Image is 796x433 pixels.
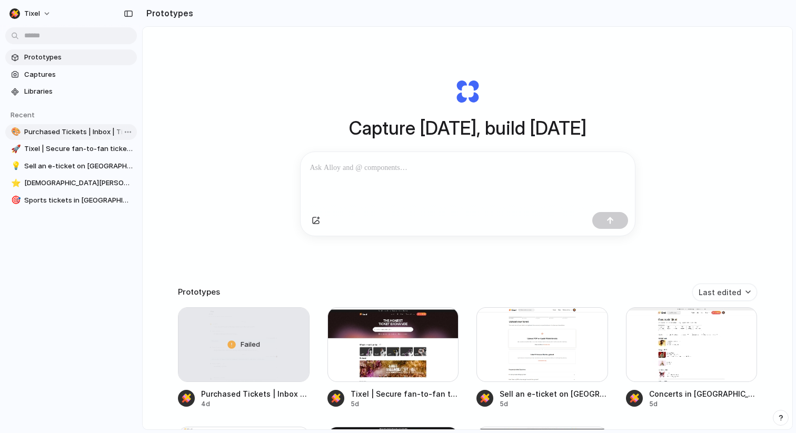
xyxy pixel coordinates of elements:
span: Failed [241,339,260,350]
a: Libraries [5,84,137,99]
span: Captures [24,69,133,80]
a: 🎨Purchased Tickets | Inbox | Tixel [5,124,137,140]
a: Purchased Tickets | Inbox | TixelFailedPurchased Tickets | Inbox | Tixel4d [178,307,310,409]
span: [DEMOGRAPHIC_DATA][PERSON_NAME] | Tixel [24,178,133,188]
a: 🎯Sports tickets in [GEOGRAPHIC_DATA] | [GEOGRAPHIC_DATA] [5,193,137,208]
div: 5d [500,399,608,409]
div: ⭐ [11,177,18,189]
button: ⭐ [9,178,20,188]
h1: Capture [DATE], build [DATE] [349,114,586,142]
a: Tixel | Secure fan-to-fan ticket resale to live eventsTixel | Secure fan-to-fan ticket resale to ... [327,307,459,409]
div: Sell an e-ticket on [GEOGRAPHIC_DATA] | [GEOGRAPHIC_DATA] [500,388,608,399]
span: Tixel | Secure fan-to-fan ticket resale to live events [24,144,133,154]
a: Sell an e-ticket on Tixel | TixelSell an e-ticket on [GEOGRAPHIC_DATA] | [GEOGRAPHIC_DATA]5d [476,307,608,409]
button: 🎯 [9,195,20,206]
a: ⭐[DEMOGRAPHIC_DATA][PERSON_NAME] | Tixel [5,175,137,191]
a: 🚀Tixel | Secure fan-to-fan ticket resale to live events [5,141,137,157]
button: 💡 [9,161,20,172]
span: Libraries [24,86,133,97]
button: 🚀 [9,144,20,154]
div: 5d [649,399,758,409]
button: tixel [5,5,56,22]
a: Captures [5,67,137,83]
span: Prototypes [24,52,133,63]
button: Last edited [692,284,757,301]
h3: Prototypes [178,286,220,298]
div: Concerts in [GEOGRAPHIC_DATA] | [GEOGRAPHIC_DATA] [649,388,758,399]
span: Sports tickets in [GEOGRAPHIC_DATA] | [GEOGRAPHIC_DATA] [24,195,133,206]
a: Concerts in Miami | TixelConcerts in [GEOGRAPHIC_DATA] | [GEOGRAPHIC_DATA]5d [626,307,758,409]
span: Sell an e-ticket on [GEOGRAPHIC_DATA] | [GEOGRAPHIC_DATA] [24,161,133,172]
div: 5d [351,399,459,409]
span: Recent [11,110,35,119]
a: 💡Sell an e-ticket on [GEOGRAPHIC_DATA] | [GEOGRAPHIC_DATA] [5,158,137,174]
h2: Prototypes [142,7,193,19]
a: Prototypes [5,49,137,65]
div: 💡 [11,160,18,172]
div: Purchased Tickets | Inbox | Tixel [201,388,310,399]
button: 🎨 [9,127,20,137]
div: Tixel | Secure fan-to-fan ticket resale to live events [351,388,459,399]
span: Purchased Tickets | Inbox | Tixel [24,127,133,137]
div: 4d [201,399,310,409]
div: 🎯 [11,194,18,206]
span: tixel [24,8,40,19]
div: 🎨 [11,126,18,138]
div: 🚀 [11,143,18,155]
